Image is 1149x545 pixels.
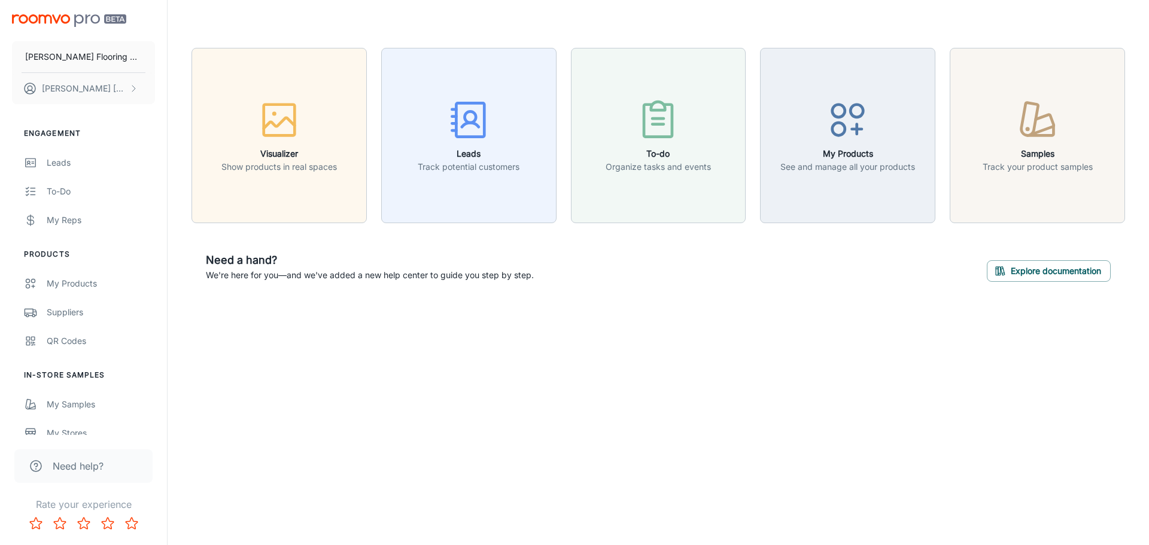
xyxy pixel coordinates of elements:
h6: To-do [606,147,711,160]
p: [PERSON_NAME] Flooring Center [25,50,142,63]
p: Organize tasks and events [606,160,711,173]
button: LeadsTrack potential customers [381,48,557,223]
div: My Products [47,277,155,290]
div: To-do [47,185,155,198]
p: Track potential customers [418,160,519,173]
p: Track your product samples [983,160,1093,173]
h6: Need a hand? [206,252,534,269]
p: See and manage all your products [780,160,915,173]
div: My Reps [47,214,155,227]
a: My ProductsSee and manage all your products [760,129,935,141]
button: [PERSON_NAME] Flooring Center [12,41,155,72]
h6: My Products [780,147,915,160]
button: [PERSON_NAME] [PERSON_NAME] [12,73,155,104]
h6: Samples [983,147,1093,160]
p: Show products in real spaces [221,160,337,173]
div: QR Codes [47,334,155,348]
a: To-doOrganize tasks and events [571,129,746,141]
h6: Leads [418,147,519,160]
h6: Visualizer [221,147,337,160]
button: Explore documentation [987,260,1111,282]
button: To-doOrganize tasks and events [571,48,746,223]
a: LeadsTrack potential customers [381,129,557,141]
button: My ProductsSee and manage all your products [760,48,935,223]
a: Explore documentation [987,264,1111,276]
div: Leads [47,156,155,169]
div: Suppliers [47,306,155,319]
p: We're here for you—and we've added a new help center to guide you step by step. [206,269,534,282]
img: Roomvo PRO Beta [12,14,126,27]
button: SamplesTrack your product samples [950,48,1125,223]
button: VisualizerShow products in real spaces [191,48,367,223]
a: SamplesTrack your product samples [950,129,1125,141]
p: [PERSON_NAME] [PERSON_NAME] [42,82,126,95]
